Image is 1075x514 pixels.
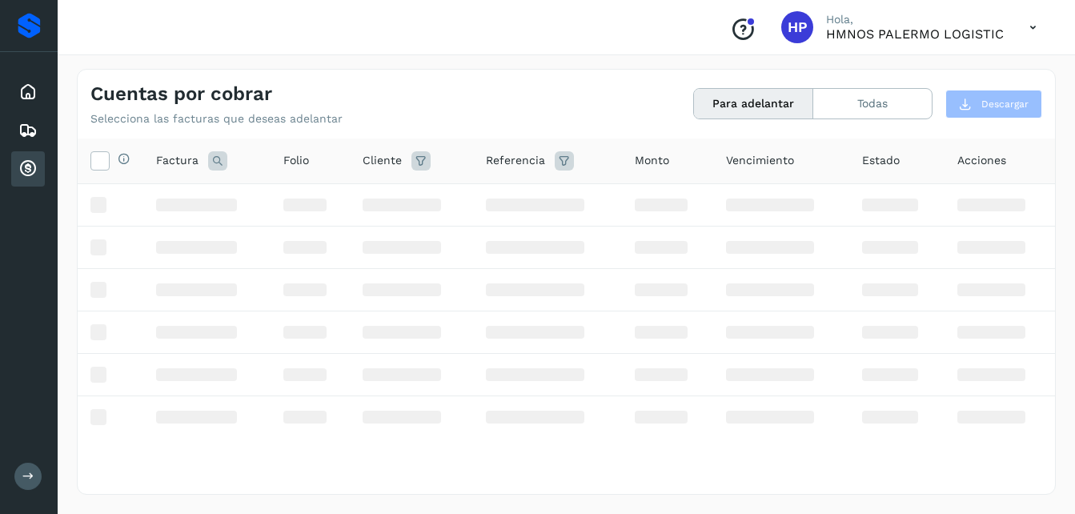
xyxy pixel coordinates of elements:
div: Embarques [11,113,45,148]
span: Descargar [981,97,1029,111]
div: Cuentas por cobrar [11,151,45,187]
span: Monto [635,152,669,169]
p: Selecciona las facturas que deseas adelantar [90,112,343,126]
span: Estado [862,152,900,169]
span: Vencimiento [726,152,794,169]
span: Factura [156,152,199,169]
p: HMNOS PALERMO LOGISTIC [826,26,1004,42]
p: Hola, [826,13,1004,26]
span: Cliente [363,152,402,169]
span: Folio [283,152,309,169]
h4: Cuentas por cobrar [90,82,272,106]
span: Referencia [486,152,545,169]
div: Inicio [11,74,45,110]
button: Para adelantar [694,89,813,118]
button: Descargar [945,90,1042,118]
span: Acciones [957,152,1006,169]
button: Todas [813,89,932,118]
